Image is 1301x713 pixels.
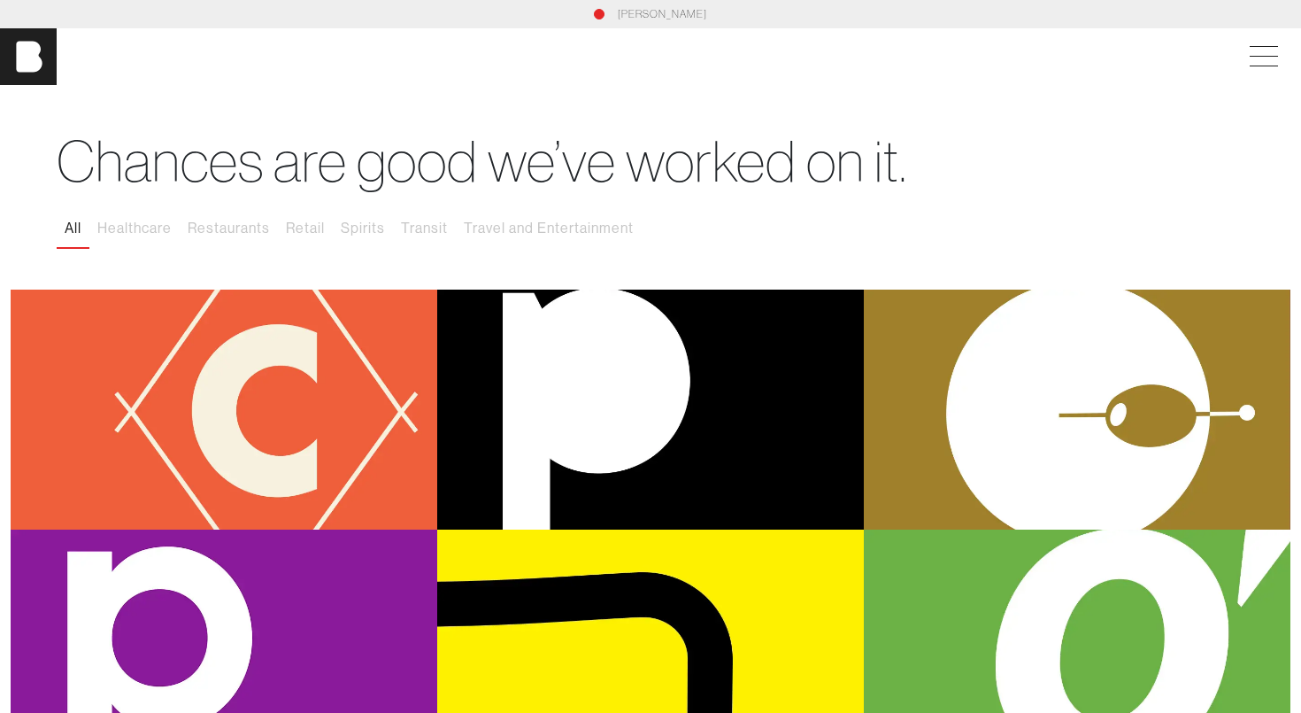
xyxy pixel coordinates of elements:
[57,210,89,247] button: All
[89,210,180,247] button: Healthcare
[57,128,1244,196] h1: Chances are good we’ve worked on it.
[278,210,333,247] button: Retail
[393,210,456,247] button: Transit
[618,6,707,22] a: [PERSON_NAME]
[456,210,642,247] button: Travel and Entertainment
[180,210,278,247] button: Restaurants
[333,210,393,247] button: Spirits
